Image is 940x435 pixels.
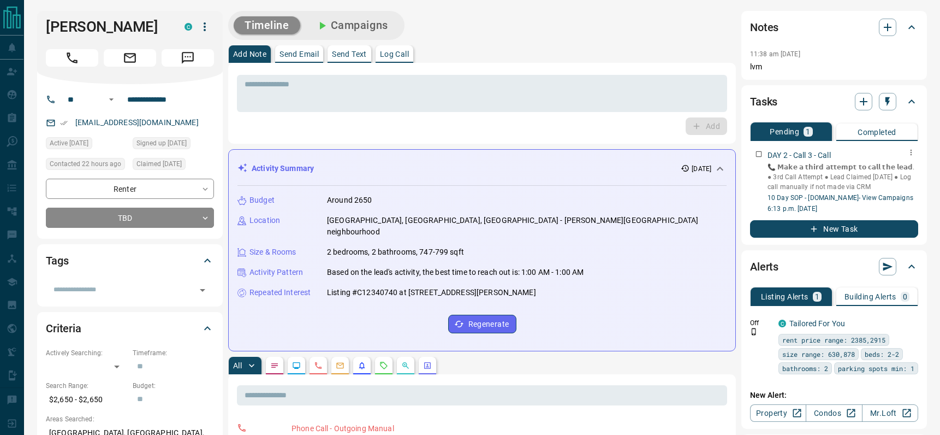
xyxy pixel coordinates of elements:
svg: Lead Browsing Activity [292,361,301,370]
span: Contacted 22 hours ago [50,158,121,169]
button: Open [105,93,118,106]
p: Send Email [279,50,319,58]
p: 0 [903,293,907,301]
span: size range: 630,878 [782,349,855,360]
h2: Criteria [46,320,81,337]
div: condos.ca [185,23,192,31]
a: Condos [806,404,862,422]
a: 10 Day SOP - [DOMAIN_NAME]- View Campaigns [768,194,913,202]
svg: Notes [270,361,279,370]
span: Signed up [DATE] [136,138,187,149]
span: bathrooms: 2 [782,363,828,374]
p: 2 bedrooms, 2 bathrooms, 747-799 sqft [327,246,464,258]
p: 11:38 am [DATE] [750,50,800,58]
p: Off [750,318,772,328]
div: Activity Summary[DATE] [237,158,727,179]
svg: Requests [379,361,388,370]
span: parking spots min: 1 [838,363,914,374]
span: beds: 2-2 [865,349,899,360]
div: Tasks [750,89,918,115]
p: Size & Rooms [249,246,296,258]
p: Budget [249,195,275,206]
p: Repeated Interest [249,287,311,298]
span: Message [162,49,214,67]
div: Notes [750,14,918,40]
button: Campaigns [305,16,399,34]
p: 1 [806,128,810,136]
div: Wed Aug 13 2025 [133,158,214,173]
p: Activity Pattern [249,267,303,278]
span: rent price range: 2385,2915 [782,334,885,345]
span: Claimed [DATE] [136,158,182,169]
span: Email [104,49,156,67]
p: 📞 𝗠𝗮𝗸𝗲 𝗮 𝘁𝗵𝗶𝗿𝗱 𝗮𝘁𝘁𝗲𝗺𝗽𝘁 𝘁𝗼 𝗰𝗮𝗹𝗹 𝘁𝗵𝗲 𝗹𝗲𝗮𝗱. ● 3rd Call Attempt ● Lead Claimed [DATE] ● Log call manu... [768,162,918,192]
svg: Agent Actions [423,361,432,370]
p: $2,650 - $2,650 [46,391,127,409]
p: Areas Searched: [46,414,214,424]
p: Log Call [380,50,409,58]
h1: [PERSON_NAME] [46,18,168,36]
p: Location [249,215,280,226]
p: lvm [750,61,918,73]
p: Based on the lead's activity, the best time to reach out is: 1:00 AM - 1:00 AM [327,267,584,278]
h2: Tags [46,252,68,269]
button: Open [195,283,210,298]
div: Tags [46,248,214,274]
div: condos.ca [778,320,786,327]
p: Around 2650 [327,195,372,206]
p: [GEOGRAPHIC_DATA], [GEOGRAPHIC_DATA], [GEOGRAPHIC_DATA] - [PERSON_NAME][GEOGRAPHIC_DATA] neighbou... [327,215,727,238]
button: Regenerate [448,315,516,333]
svg: Emails [336,361,344,370]
svg: Opportunities [401,361,410,370]
a: Mr.Loft [862,404,918,422]
h2: Tasks [750,93,777,110]
p: DAY 2 - Call 3 - Call [768,150,831,161]
a: [EMAIL_ADDRESS][DOMAIN_NAME] [75,118,199,127]
button: Timeline [234,16,300,34]
p: Completed [858,128,896,136]
p: Listing #C12340740 at [STREET_ADDRESS][PERSON_NAME] [327,287,536,298]
p: 6:13 p.m. [DATE] [768,204,918,214]
div: TBD [46,208,214,228]
div: Renter [46,179,214,199]
svg: Calls [314,361,323,370]
div: Wed Aug 13 2025 [133,137,214,152]
div: Thu Aug 14 2025 [46,158,127,173]
h2: Alerts [750,258,778,275]
a: Tailored For You [789,319,845,328]
div: Alerts [750,254,918,280]
h2: Notes [750,19,778,36]
p: Send Text [332,50,367,58]
button: New Task [750,220,918,238]
p: Pending [770,128,799,136]
p: All [233,362,242,369]
p: 1 [815,293,819,301]
p: Timeframe: [133,348,214,358]
div: Wed Aug 13 2025 [46,137,127,152]
svg: Push Notification Only [750,328,758,336]
p: Actively Searching: [46,348,127,358]
p: Activity Summary [252,163,314,174]
span: Active [DATE] [50,138,88,149]
p: Phone Call - Outgoing Manual [291,423,723,434]
a: Property [750,404,806,422]
svg: Listing Alerts [358,361,366,370]
p: New Alert: [750,390,918,401]
p: [DATE] [692,164,711,174]
p: Listing Alerts [761,293,808,301]
p: Building Alerts [844,293,896,301]
div: Criteria [46,315,214,342]
p: Add Note [233,50,266,58]
p: Search Range: [46,381,127,391]
p: Budget: [133,381,214,391]
span: Call [46,49,98,67]
svg: Email Verified [60,119,68,127]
